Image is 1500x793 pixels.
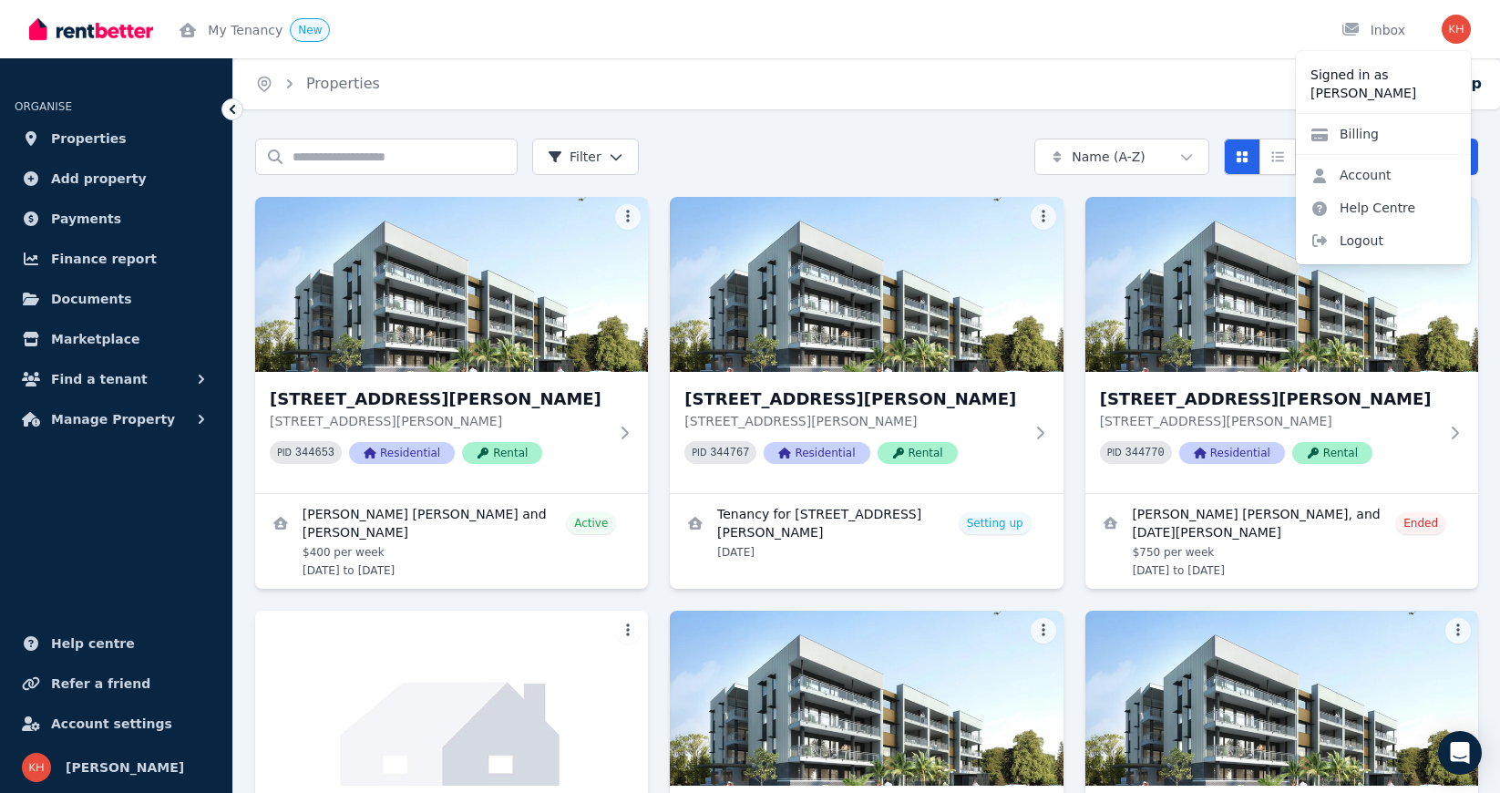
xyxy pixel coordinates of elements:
a: View details for Ronaldo Cata Montes, Arleen Cabantoc, and Noel Bacunawa [1085,494,1478,589]
a: Documents [15,281,218,317]
p: [STREET_ADDRESS][PERSON_NAME] [270,412,608,430]
a: Account settings [15,705,218,742]
span: Add property [51,168,147,190]
div: Open Intercom Messenger [1438,731,1482,775]
p: [STREET_ADDRESS][PERSON_NAME] [1100,412,1438,430]
span: Account settings [51,713,172,735]
button: Compact list view [1259,139,1296,175]
div: Inbox [1341,21,1405,39]
img: 6/26 Arthur Street, Coffs Harbour [1085,611,1478,786]
a: Add property [15,160,218,197]
span: Help centre [51,633,135,654]
a: Refer a friend [15,665,218,702]
code: 344770 [1125,447,1165,459]
img: 2/26 Arthur Street, Coffs Harbour [670,197,1063,372]
a: Finance report [15,241,218,277]
span: Find a tenant [51,368,148,390]
a: Payments [15,201,218,237]
span: Properties [51,128,127,149]
a: Help centre [15,625,218,662]
img: Karen Hickey [22,753,51,782]
span: Rental [878,442,958,464]
span: [PERSON_NAME] [66,757,184,778]
span: Residential [1179,442,1285,464]
code: 344767 [710,447,749,459]
button: Name (A-Z) [1034,139,1209,175]
span: Residential [349,442,455,464]
span: Residential [764,442,869,464]
h3: [STREET_ADDRESS][PERSON_NAME] [684,386,1022,412]
button: Filter [532,139,639,175]
span: Logout [1296,224,1471,257]
span: Manage Property [51,408,175,430]
span: ORGANISE [15,100,72,113]
button: More options [1445,618,1471,644]
img: 1/26 Arthur Street, Coffs Harbour [255,197,648,372]
h3: [STREET_ADDRESS][PERSON_NAME] [270,386,608,412]
img: 4/26 Arthur Street, Coffs Harbour [255,611,648,786]
code: 344653 [295,447,334,459]
button: More options [615,618,641,644]
span: Rental [462,442,542,464]
span: Marketplace [51,328,139,350]
span: Payments [51,208,121,230]
small: PID [692,448,706,458]
a: 2/26 Arthur Street, Coffs Harbour[STREET_ADDRESS][PERSON_NAME][STREET_ADDRESS][PERSON_NAME]PID 34... [670,197,1063,493]
a: Properties [15,120,218,157]
button: Card view [1224,139,1260,175]
nav: Breadcrumb [233,58,402,109]
span: Refer a friend [51,673,150,695]
button: More options [1031,204,1056,230]
div: View options [1224,139,1331,175]
button: More options [1031,618,1056,644]
a: Properties [306,75,380,92]
p: Signed in as [1310,66,1456,84]
h3: [STREET_ADDRESS][PERSON_NAME] [1100,386,1438,412]
small: PID [277,448,292,458]
button: Manage Property [15,401,218,438]
p: [PERSON_NAME] [1310,84,1456,102]
button: Find a tenant [15,361,218,397]
img: RentBetter [29,15,153,43]
img: Karen Hickey [1442,15,1471,44]
span: Filter [548,148,601,166]
a: View details for Arthur John Wilkinson and Maria Sol Abo Baruzze [255,494,648,589]
span: Documents [51,288,132,310]
span: Finance report [51,248,157,270]
span: New [298,24,322,36]
span: Name (A-Z) [1072,148,1146,166]
a: Help Centre [1296,191,1430,224]
a: 1/26 Arthur Street, Coffs Harbour[STREET_ADDRESS][PERSON_NAME][STREET_ADDRESS][PERSON_NAME]PID 34... [255,197,648,493]
img: 5/26 Arthur Street, Coffs Harbour [670,611,1063,786]
img: 3/26 Arthur Street, Coffs Harbour [1085,197,1478,372]
span: Rental [1292,442,1372,464]
button: More options [615,204,641,230]
small: PID [1107,448,1122,458]
p: [STREET_ADDRESS][PERSON_NAME] [684,412,1022,430]
a: Billing [1296,118,1393,150]
a: 3/26 Arthur Street, Coffs Harbour[STREET_ADDRESS][PERSON_NAME][STREET_ADDRESS][PERSON_NAME]PID 34... [1085,197,1478,493]
a: Marketplace [15,321,218,357]
a: View details for Tenancy for 2/26 Arthur Street, Coffs Harbour [670,494,1063,571]
a: Account [1296,159,1406,191]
